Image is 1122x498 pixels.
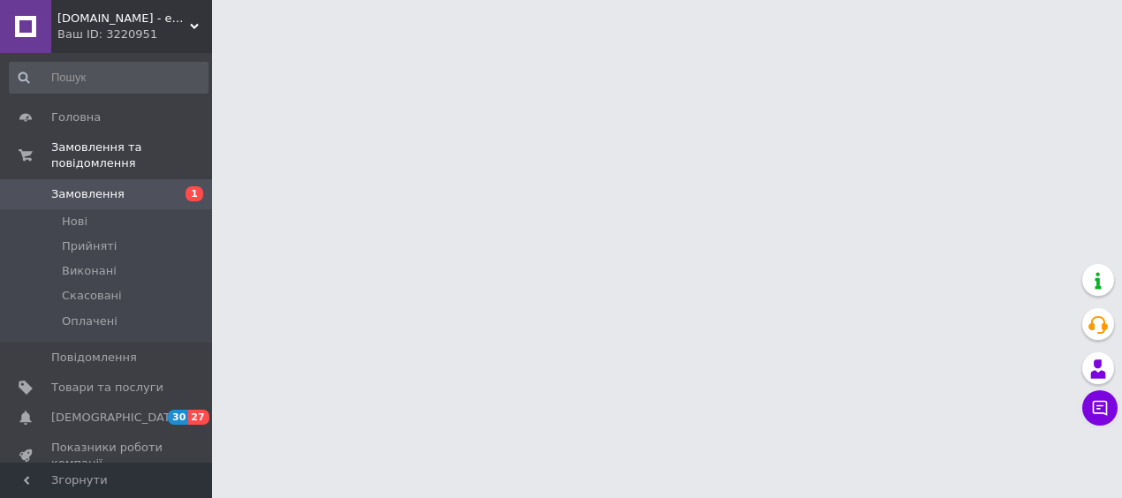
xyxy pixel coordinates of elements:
span: Прийняті [62,238,117,254]
span: Показники роботи компанії [51,440,163,472]
span: Скасовані [62,288,122,304]
input: Пошук [9,62,208,94]
span: Замовлення [51,186,125,202]
span: Головна [51,109,101,125]
span: [DEMOGRAPHIC_DATA] [51,410,182,426]
span: Оплачені [62,313,118,329]
span: 27 [188,410,208,425]
span: 925.in.ua - еталон якості срібла [57,11,190,26]
span: Нові [62,214,87,230]
button: Чат з покупцем [1082,390,1118,426]
div: Ваш ID: 3220951 [57,26,212,42]
span: Виконані [62,263,117,279]
span: 30 [168,410,188,425]
span: 1 [186,186,203,201]
span: Повідомлення [51,350,137,366]
span: Замовлення та повідомлення [51,140,212,171]
span: Товари та послуги [51,380,163,396]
